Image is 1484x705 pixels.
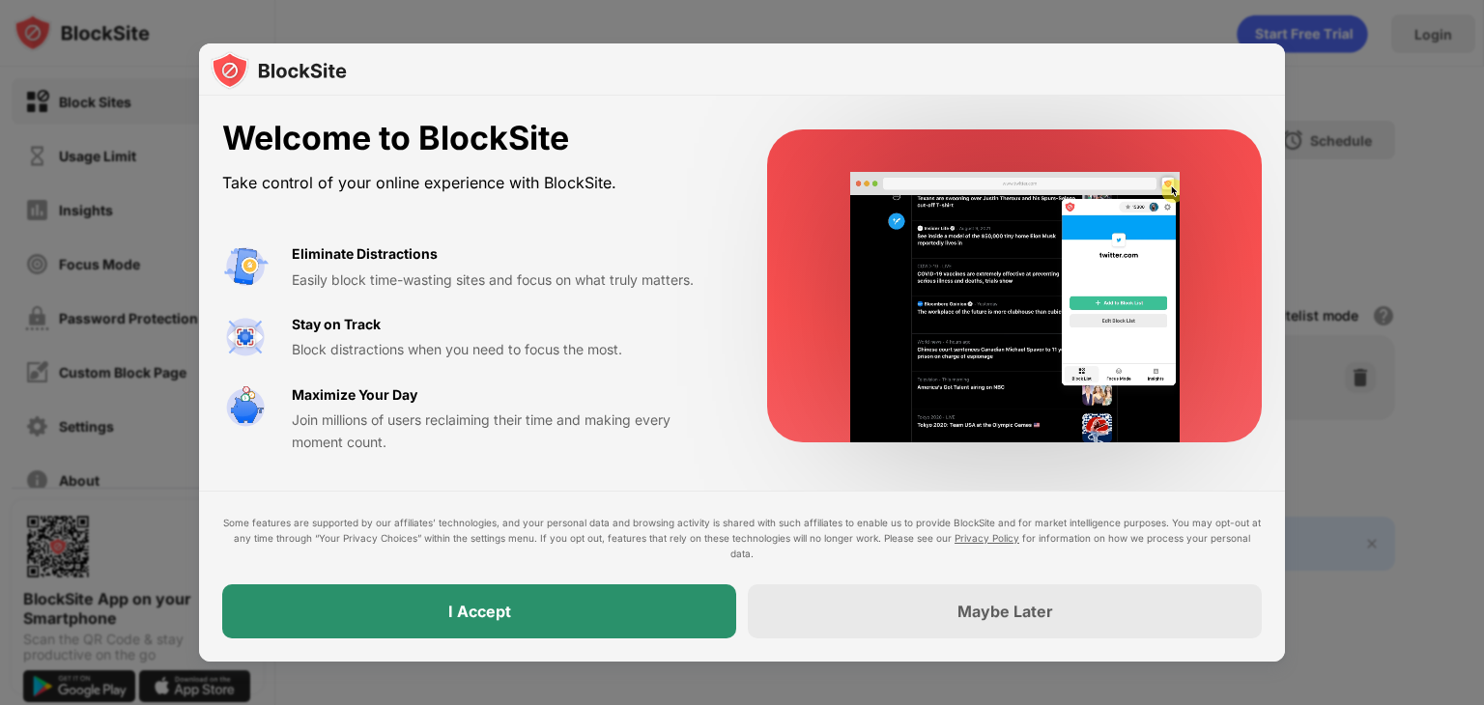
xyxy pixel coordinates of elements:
div: Welcome to BlockSite [222,119,721,158]
div: Easily block time-wasting sites and focus on what truly matters. [292,269,721,291]
img: value-focus.svg [222,314,269,360]
img: value-safe-time.svg [222,384,269,431]
div: Join millions of users reclaiming their time and making every moment count. [292,409,721,453]
div: Some features are supported by our affiliates’ technologies, and your personal data and browsing ... [222,515,1262,561]
div: Block distractions when you need to focus the most. [292,339,721,360]
div: Stay on Track [292,314,381,335]
div: I Accept [448,602,511,621]
a: Privacy Policy [955,532,1019,544]
div: Maximize Your Day [292,384,417,406]
div: Eliminate Distractions [292,243,438,265]
img: value-avoid-distractions.svg [222,243,269,290]
div: Maybe Later [957,602,1053,621]
div: Take control of your online experience with BlockSite. [222,169,721,197]
img: logo-blocksite.svg [211,51,347,90]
